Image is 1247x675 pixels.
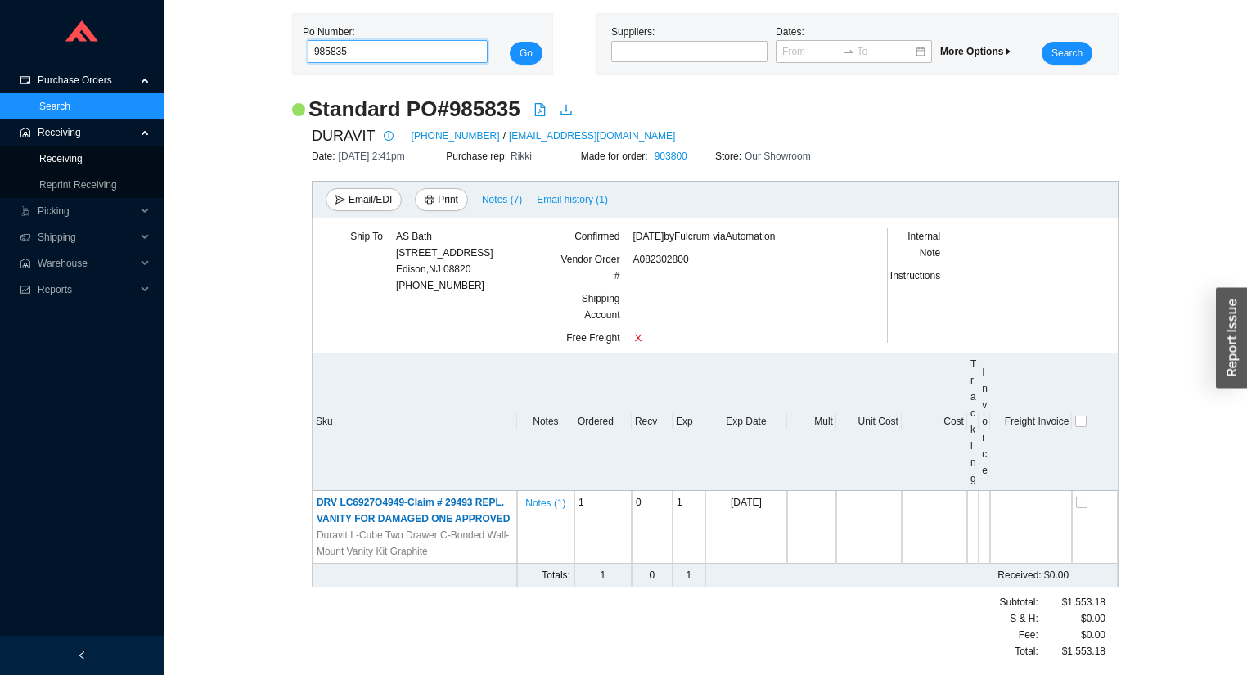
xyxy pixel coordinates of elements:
th: Recv [632,353,673,491]
span: caret-right [1003,47,1013,56]
input: From [782,43,840,60]
span: Notes ( 7 ) [482,191,522,208]
span: via Automation [713,231,775,242]
button: info-circle [376,124,398,147]
span: More Options [940,46,1013,57]
div: [PHONE_NUMBER] [396,228,493,294]
span: Vendor Order # [560,254,619,281]
div: $0.00 [1038,610,1105,627]
th: Tracking [967,353,979,491]
span: Search [1051,45,1083,61]
a: download [560,103,573,119]
td: 1 [673,491,705,564]
span: Picking [38,198,136,224]
span: Purchase rep: [446,151,511,162]
span: Shipping [38,224,136,250]
span: / [503,128,506,144]
span: credit-card [20,75,31,85]
span: Store: [715,151,745,162]
td: 1 [673,564,705,587]
span: left [77,650,87,660]
span: Fee : [1019,627,1038,643]
div: Po Number: [303,24,483,65]
button: printerPrint [415,188,468,211]
span: DRV LC6927O4949-Claim # 29493 REPL. VANITY FOR DAMAGED ONE APPROVED [317,497,510,524]
span: Date: [312,151,339,162]
span: close [633,333,643,343]
span: Confirmed [574,231,619,242]
button: Email history (1) [536,188,609,211]
span: file-pdf [533,103,547,116]
td: 1 [574,491,632,564]
div: $1,553.18 [1038,594,1105,610]
a: 903800 [655,151,687,162]
a: file-pdf [533,103,547,119]
th: Notes [517,353,574,491]
span: swap-right [843,46,854,57]
th: Exp Date [705,353,787,491]
td: 0 [632,491,673,564]
span: send [335,195,345,206]
td: 0 [632,564,673,587]
td: $0.00 [787,564,1072,587]
button: Notes (1) [524,494,566,506]
span: Free Freight [566,332,619,344]
a: [PHONE_NUMBER] [412,128,500,144]
th: Cost [902,353,967,491]
span: $0.00 [1081,627,1105,643]
span: Email/EDI [349,191,392,208]
button: Search [1042,42,1092,65]
th: Invoice [979,353,990,491]
span: Warehouse [38,250,136,277]
th: Exp [673,353,705,491]
span: Subtotal: [1000,594,1038,610]
span: Total: [1015,643,1038,659]
div: Dates: [772,24,936,65]
span: DURAVIT [312,124,376,148]
span: Receiving [38,119,136,146]
div: Sku [316,413,514,430]
div: $1,553.18 [1038,643,1105,659]
span: Notes ( 1 ) [525,495,565,511]
span: [DATE] 2:41pm [339,151,405,162]
a: Receiving [39,153,83,164]
td: 1 [574,564,632,587]
th: Ordered [574,353,632,491]
td: [DATE] [705,491,787,564]
span: download [560,103,573,116]
span: Ship To [350,231,383,242]
h2: Standard PO # 985835 [308,95,520,124]
span: Go [520,45,533,61]
span: Instructions [890,270,940,281]
button: Notes (7) [481,191,523,202]
span: Rikki [511,151,532,162]
button: Go [510,42,542,65]
span: Purchase Orders [38,67,136,93]
th: Unit Cost [836,353,902,491]
span: Internal Note [907,231,940,259]
th: Freight Invoice [990,353,1072,491]
div: Suppliers: [607,24,772,65]
span: printer [425,195,434,206]
span: S & H: [1010,610,1038,627]
span: Our Showroom [745,151,811,162]
a: Search [39,101,70,112]
th: Mult [787,353,836,491]
span: Email history (1) [537,191,608,208]
div: AS Bath [STREET_ADDRESS] Edison , NJ 08820 [396,228,493,277]
span: info-circle [380,131,398,141]
a: [EMAIL_ADDRESS][DOMAIN_NAME] [509,128,675,144]
span: Duravit L-Cube Two Drawer C-Bonded Wall-Mount Vanity Kit Graphite [317,527,513,560]
span: Received: [997,569,1041,581]
span: Totals: [542,569,570,581]
span: to [843,46,854,57]
span: Reports [38,277,136,303]
span: Print [438,191,458,208]
span: Shipping Account [582,293,620,321]
button: sendEmail/EDI [326,188,402,211]
span: [DATE] by Fulcrum [633,228,776,245]
a: Reprint Receiving [39,179,117,191]
span: Made for order: [581,151,651,162]
input: To [858,43,915,60]
span: fund [20,285,31,295]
